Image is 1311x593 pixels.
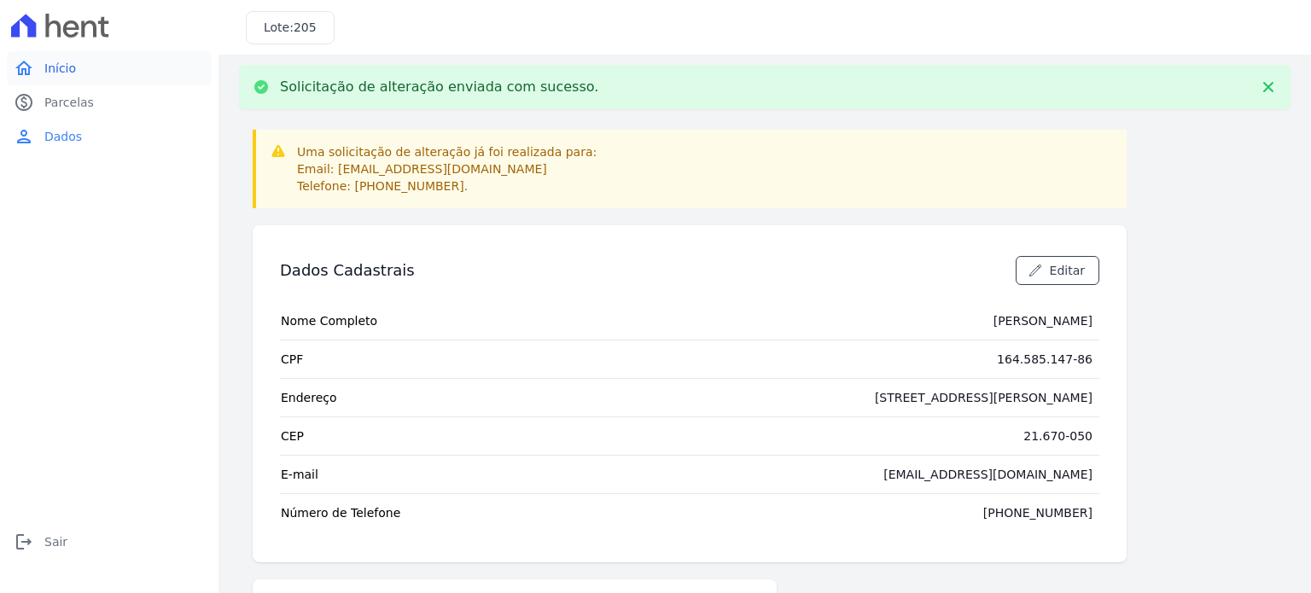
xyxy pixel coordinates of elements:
[14,92,34,113] i: paid
[44,128,82,145] span: Dados
[7,119,212,154] a: personDados
[993,312,1092,329] div: [PERSON_NAME]
[281,466,318,483] span: E-mail
[7,525,212,559] a: logoutSair
[280,78,598,96] p: Solicitação de alteração enviada com sucesso.
[281,427,304,445] span: CEP
[297,143,597,195] p: Uma solicitação de alteração já foi realizada para: Email: [EMAIL_ADDRESS][DOMAIN_NAME] Telefone:...
[875,389,1092,406] div: [STREET_ADDRESS][PERSON_NAME]
[264,19,317,37] h3: Lote:
[281,312,377,329] span: Nome Completo
[1023,427,1092,445] div: 21.670-050
[7,85,212,119] a: paidParcelas
[44,533,67,550] span: Sair
[44,60,76,77] span: Início
[280,260,415,281] h3: Dados Cadastrais
[983,504,1092,521] div: [PHONE_NUMBER]
[44,94,94,111] span: Parcelas
[14,126,34,147] i: person
[14,532,34,552] i: logout
[1016,256,1099,285] a: Editar
[14,58,34,78] i: home
[7,51,212,85] a: homeInício
[281,504,400,521] span: Número de Telefone
[294,20,317,34] span: 205
[883,466,1092,483] div: [EMAIL_ADDRESS][DOMAIN_NAME]
[997,351,1092,368] div: 164.585.147-86
[1050,262,1085,279] span: Editar
[281,351,303,368] span: CPF
[281,389,337,406] span: Endereço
